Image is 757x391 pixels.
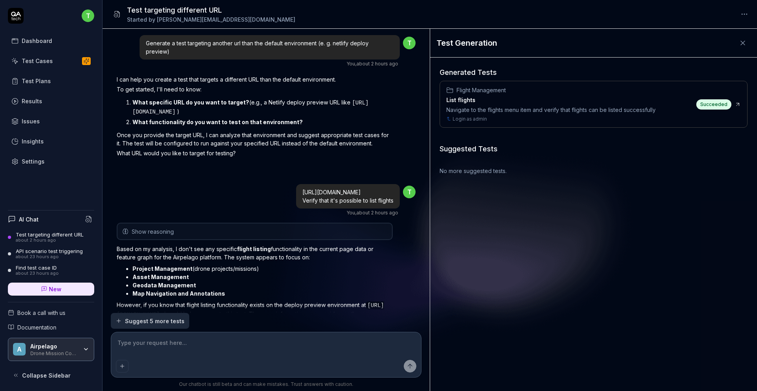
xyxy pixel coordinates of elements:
span: Flight Management [457,86,506,94]
p: Once you provide the target URL, I can analyze that environment and suggest appropriate test case... [117,131,393,147]
h3: List flights [446,96,656,104]
div: Our chatbot is still beta and can make mistakes. Trust answers with caution. [111,381,422,388]
div: Results [22,97,42,105]
a: Insights [8,134,94,149]
div: Test Plans [22,77,51,85]
div: Settings [22,157,45,166]
span: [URL][DOMAIN_NAME] Verify that it's possible to list flights [302,189,393,204]
span: Generate a test targeting another url than the default environment (e. g. netlify deploy preview) [146,40,369,55]
div: API scenario test triggering [16,248,83,254]
p: However, if you know that flight listing functionality exists on the deploy preview environment a... [117,301,393,327]
span: You [347,61,355,67]
a: Test Plans [8,73,94,89]
div: No more suggested tests. [440,167,748,175]
span: Documentation [17,323,56,331]
div: about 2 hours ago [16,238,84,243]
button: Collapse Sidebar [8,367,94,383]
span: Book a call with us [17,309,65,317]
h3: Generated Tests [440,67,748,78]
h1: Test Generation [436,37,497,49]
p: What URL would you like to target for testing? [117,149,393,157]
a: Documentation [8,323,94,331]
span: New [49,285,62,293]
span: Suggest 5 more tests [125,317,185,325]
div: Drone Mission Control [30,350,78,356]
a: Login as admin [453,115,487,123]
strong: What specific URL do you want to target? [132,99,249,106]
p: I can help you create a test that targets a different URL than the default environment. [117,75,393,84]
a: API scenario test triggeringabout 23 hours ago [8,248,94,260]
h3: Suggested Tests [440,143,748,154]
div: Issues [22,117,40,125]
a: New [8,283,94,296]
p: Based on my analysis, I don't see any specific functionality in the current page data or feature ... [117,245,393,261]
div: Test Cases [22,57,53,65]
a: Settings [8,154,94,169]
strong: Map Navigation and Annotations [132,290,225,297]
button: Show reasoning [117,223,392,239]
div: Find test case ID [16,264,59,271]
button: Suggest 5 more tests [111,313,189,329]
strong: flight listing [237,246,271,252]
strong: What functionality do you want to test on that environment? [132,119,303,125]
span: t [403,37,416,49]
span: You [347,210,355,216]
button: AAirpelagoDrone Mission Control [8,338,94,361]
span: t [82,9,94,22]
button: Add attachment [116,360,129,372]
span: Show reasoning [132,227,174,236]
div: , about 2 hours ago [347,60,398,67]
a: Dashboard [8,33,94,48]
a: Find test case IDabout 23 hours ago [8,264,94,276]
div: about 23 hours ago [16,271,59,276]
div: Airpelago [30,343,78,350]
a: Book a call with us [8,309,94,317]
strong: Project Management [132,265,192,272]
h4: AI Chat [19,215,39,223]
span: t [403,186,416,198]
div: Test targeting different URL [16,231,84,238]
p: (e.g., a Netlify deploy preview URL like ) [132,98,393,116]
strong: Geodata Management [132,282,196,289]
h1: Test targeting different URL [127,5,295,15]
div: Navigate to the flights menu item and verify that flights can be listed successfully [446,106,656,114]
div: Dashboard [22,37,52,45]
a: Test Cases [8,53,94,69]
a: Issues [8,114,94,129]
div: Started by [127,15,295,24]
div: about 23 hours ago [16,254,83,260]
span: Collapse Sidebar [22,371,71,380]
button: t [82,8,94,24]
span: [PERSON_NAME][EMAIL_ADDRESS][DOMAIN_NAME] [157,16,295,23]
div: Insights [22,137,44,145]
li: (drone projects/missions) [132,264,393,273]
div: , about 2 hours ago [347,209,398,216]
p: To get started, I'll need to know: [117,85,393,93]
span: Succeeded [696,99,731,110]
a: Test targeting different URLabout 2 hours ago [8,231,94,243]
span: A [13,343,26,356]
a: Results [8,93,94,109]
a: Flight ManagementList flightsNavigate to the flights menu item and verify that flights can be lis... [440,81,748,128]
strong: Asset Management [132,274,189,280]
